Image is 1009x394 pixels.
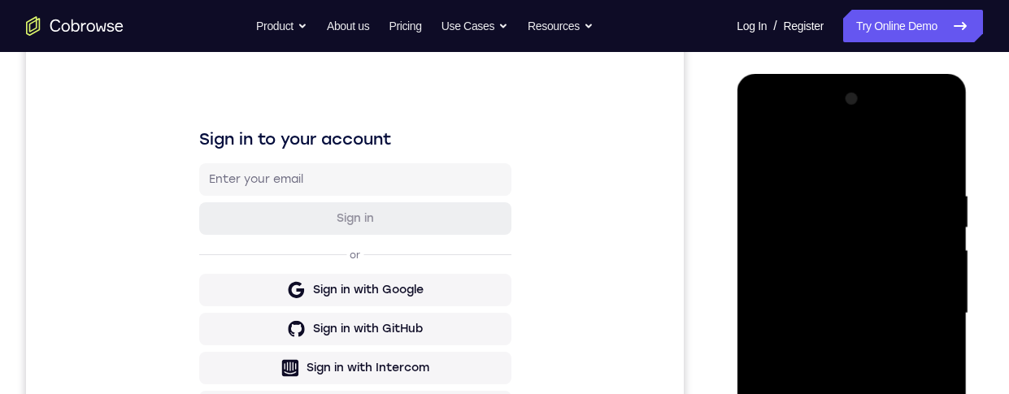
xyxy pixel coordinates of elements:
button: Sign in with Google [173,258,485,290]
h1: Sign in to your account [173,111,485,134]
button: Sign in [173,186,485,219]
button: Sign in with Intercom [173,336,485,368]
div: Sign in with Google [287,266,398,282]
button: Use Cases [441,10,508,42]
a: Log In [737,10,767,42]
button: Product [256,10,307,42]
a: Try Online Demo [843,10,983,42]
p: or [320,232,337,245]
a: Register [784,10,824,42]
a: Go to the home page [26,16,124,36]
button: Sign in with GitHub [173,297,485,329]
a: Pricing [389,10,421,42]
input: Enter your email [183,155,476,171]
div: Sign in with GitHub [287,305,397,321]
a: About us [327,10,369,42]
button: Resources [528,10,594,42]
div: Sign in with Intercom [281,344,403,360]
span: / [773,16,776,36]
